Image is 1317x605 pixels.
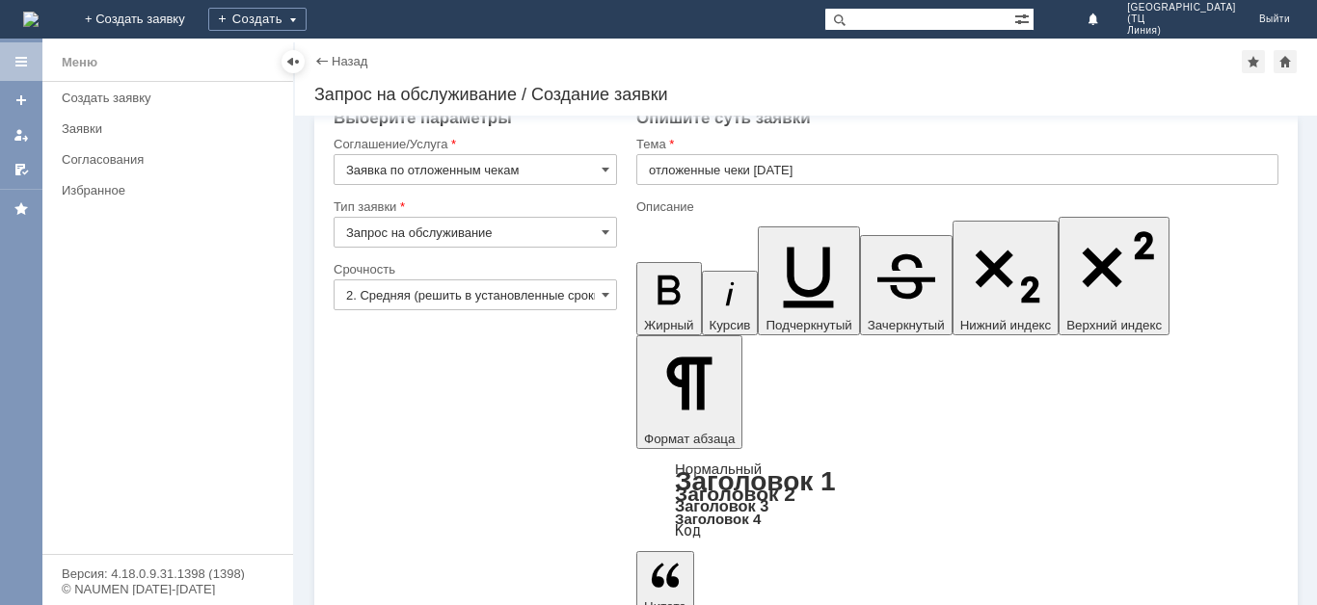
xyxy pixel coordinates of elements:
button: Зачеркнутый [860,235,953,335]
button: Формат абзаца [636,335,742,449]
div: Согласования [62,152,282,167]
div: Соглашение/Услуга [334,138,613,150]
a: Заголовок 1 [675,466,836,496]
div: Описание [636,200,1275,213]
div: Добавить в избранное [1242,50,1265,73]
a: Заголовок 4 [675,511,761,527]
div: Создать заявку [62,91,282,105]
img: logo [23,12,39,27]
a: Назад [332,54,367,68]
div: Срочность [334,263,613,276]
div: Сделать домашней страницей [1274,50,1297,73]
div: Меню [62,51,97,74]
div: Формат абзаца [636,462,1278,538]
div: просьба удалить отложенные чеки [8,8,282,23]
span: Верхний индекс [1066,318,1162,332]
button: Нижний индекс [953,221,1060,335]
button: Курсив [702,271,759,335]
a: Мои заявки [6,119,37,150]
a: Создать заявку [6,85,37,116]
button: Подчеркнутый [758,226,859,335]
span: Зачеркнутый [868,318,945,332]
div: © NAUMEN [DATE]-[DATE] [62,583,274,595]
div: Избранное [62,183,260,197]
div: Заявки [62,121,282,136]
a: Заголовок 2 [675,483,795,505]
span: Опишите суть заявки [636,109,811,127]
a: Перейти на домашнюю страницу [23,12,39,27]
div: Версия: 4.18.0.9.31.1398 (1398) [62,567,274,580]
span: Жирный [644,318,694,332]
span: Подчеркнутый [766,318,851,332]
span: Нижний индекс [960,318,1052,332]
a: Создать заявку [54,83,289,113]
a: Заявки [54,114,289,144]
span: Формат абзаца [644,432,735,446]
span: Выберите параметры [334,109,512,127]
a: Мои согласования [6,154,37,185]
div: Запрос на обслуживание / Создание заявки [314,85,1298,104]
div: Тема [636,138,1275,150]
a: Код [675,522,701,539]
span: Курсив [710,318,751,332]
a: Нормальный [675,460,762,477]
span: [GEOGRAPHIC_DATA] [1127,2,1236,13]
span: Линия) [1127,25,1236,37]
div: Скрыть меню [282,50,305,73]
button: Верхний индекс [1059,217,1169,335]
div: Тип заявки [334,200,613,213]
a: Заголовок 3 [675,497,768,514]
span: (ТЦ [1127,13,1236,25]
a: Согласования [54,145,289,174]
span: Расширенный поиск [1014,9,1034,27]
div: Создать [208,8,307,31]
button: Жирный [636,262,702,335]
